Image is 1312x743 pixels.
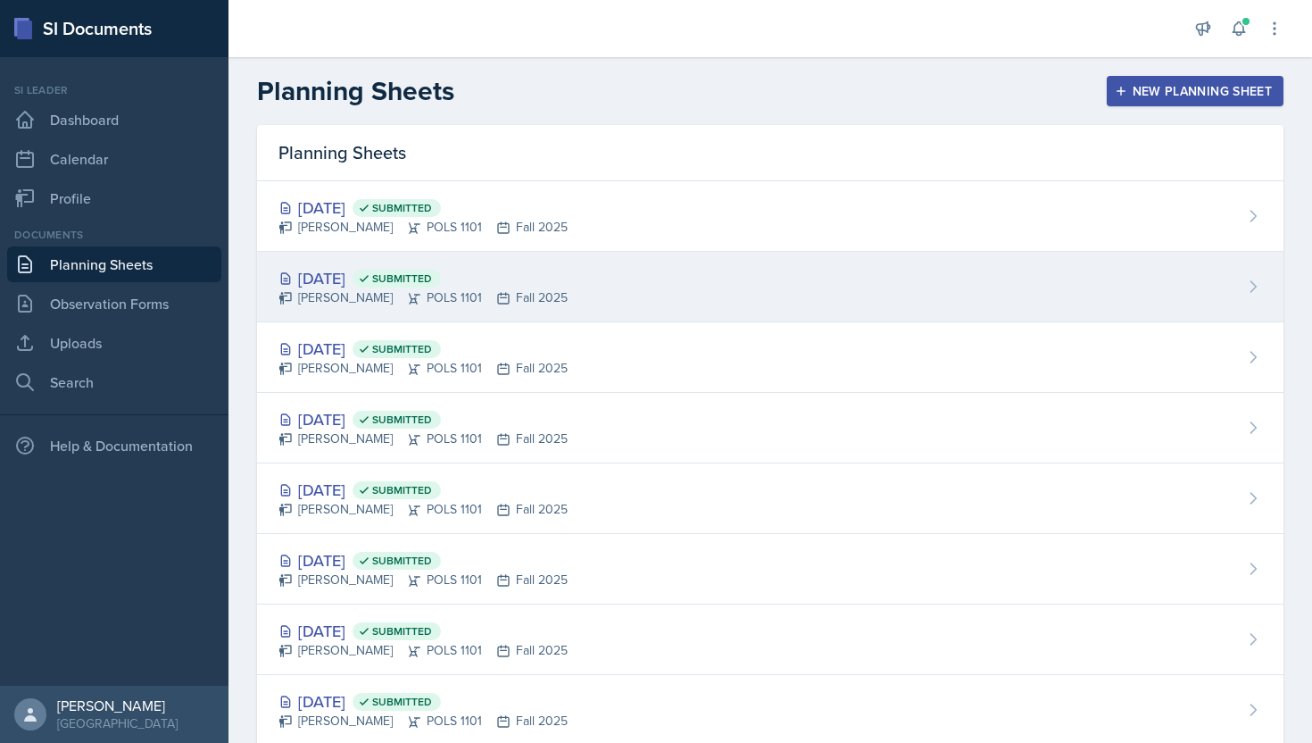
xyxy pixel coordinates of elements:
[257,463,1283,534] a: [DATE] Submitted [PERSON_NAME]POLS 1101Fall 2025
[7,286,221,321] a: Observation Forms
[372,413,432,427] span: Submitted
[7,364,221,400] a: Search
[7,180,221,216] a: Profile
[278,288,568,307] div: [PERSON_NAME] POLS 1101 Fall 2025
[278,500,568,519] div: [PERSON_NAME] POLS 1101 Fall 2025
[372,695,432,709] span: Submitted
[257,125,1283,181] div: Planning Sheets
[278,548,568,572] div: [DATE]
[1118,84,1272,98] div: New Planning Sheet
[372,483,432,497] span: Submitted
[257,75,454,107] h2: Planning Sheets
[278,430,568,448] div: [PERSON_NAME] POLS 1101 Fall 2025
[257,181,1283,252] a: [DATE] Submitted [PERSON_NAME]POLS 1101Fall 2025
[7,428,221,463] div: Help & Documentation
[372,271,432,286] span: Submitted
[7,82,221,98] div: Si leader
[278,337,568,361] div: [DATE]
[257,322,1283,393] a: [DATE] Submitted [PERSON_NAME]POLS 1101Fall 2025
[372,554,432,568] span: Submitted
[278,218,568,237] div: [PERSON_NAME] POLS 1101 Fall 2025
[7,227,221,243] div: Documents
[7,102,221,138] a: Dashboard
[257,252,1283,322] a: [DATE] Submitted [PERSON_NAME]POLS 1101Fall 2025
[278,407,568,431] div: [DATE]
[278,196,568,220] div: [DATE]
[278,641,568,660] div: [PERSON_NAME] POLS 1101 Fall 2025
[278,571,568,589] div: [PERSON_NAME] POLS 1101 Fall 2025
[257,393,1283,463] a: [DATE] Submitted [PERSON_NAME]POLS 1101Fall 2025
[278,478,568,502] div: [DATE]
[278,712,568,730] div: [PERSON_NAME] POLS 1101 Fall 2025
[7,141,221,177] a: Calendar
[1107,76,1283,106] button: New Planning Sheet
[372,342,432,356] span: Submitted
[7,246,221,282] a: Planning Sheets
[257,534,1283,605] a: [DATE] Submitted [PERSON_NAME]POLS 1101Fall 2025
[57,697,178,714] div: [PERSON_NAME]
[278,689,568,714] div: [DATE]
[372,201,432,215] span: Submitted
[372,624,432,639] span: Submitted
[7,325,221,361] a: Uploads
[278,266,568,290] div: [DATE]
[278,619,568,643] div: [DATE]
[278,359,568,378] div: [PERSON_NAME] POLS 1101 Fall 2025
[257,605,1283,675] a: [DATE] Submitted [PERSON_NAME]POLS 1101Fall 2025
[57,714,178,732] div: [GEOGRAPHIC_DATA]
